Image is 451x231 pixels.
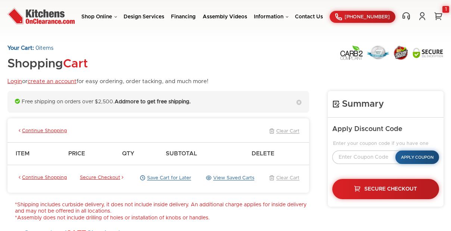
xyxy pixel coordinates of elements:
a: Design Services [124,14,164,19]
a: Contact Us [295,14,323,19]
th: Subtotal [162,142,248,165]
a: Financing [171,14,196,19]
th: Item [7,142,65,165]
img: Kitchens On Clearance [7,6,75,26]
span: Cart [63,58,88,70]
a: Clear Cart [267,128,299,135]
a: Save Cart for Later [138,175,191,182]
a: Continue Shopping [17,128,67,135]
strong: Add more to get free shipping. [115,99,191,104]
a: View Saved Carts [204,175,254,182]
a: Clear Cart [267,175,299,182]
h5: Apply Discount Code [332,125,439,134]
img: Carb2 Compliant [340,45,363,60]
div: Free shipping on orders over $2,500. [7,91,309,113]
a: Information [254,14,288,19]
a: [PHONE_NUMBER] [330,11,395,23]
th: Delete [248,142,309,165]
strong: Your Cart: [7,45,34,51]
th: Price [65,142,118,165]
img: Secure Order [393,45,409,60]
h4: Summary [332,98,439,110]
h1: Shopping [7,58,208,71]
p: or for easy ordering, order tacking, and much more! [7,78,208,85]
span: [PHONE_NUMBER] [345,15,390,19]
a: Assembly Videos [203,14,247,19]
a: Login [7,79,22,84]
th: Qty [118,142,162,165]
span: 0 [35,45,39,51]
legend: Enter your coupon code if you have one [332,141,439,147]
span: Secure Checkout [364,186,417,192]
a: Shop Online [81,14,117,19]
input: Enter Coupon Code [332,151,407,164]
a: Continue Shopping [17,175,67,182]
a: 1 [433,12,444,21]
div: 1 [442,6,449,13]
a: create an account [28,79,77,84]
a: Secure Checkout [332,179,439,199]
p: items [7,45,208,52]
a: Secure Checkout [80,175,125,182]
li: *Assembly does not include drilling of holes or installation of knobs or handles. [15,215,309,222]
li: *Shipping includes curbside delivery, it does not include inside delivery. An additional charge a... [15,202,309,215]
button: Apply Coupon [395,151,439,164]
img: Lowest Price Guarantee [367,45,389,60]
img: Secure SSL Encyption [412,47,444,58]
